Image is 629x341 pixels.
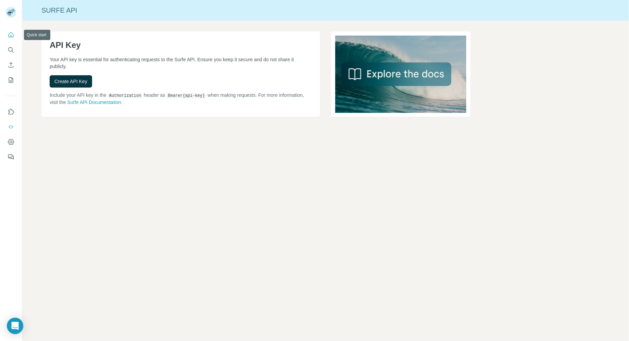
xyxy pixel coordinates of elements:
code: Bearer {api-key} [166,93,206,98]
button: Enrich CSV [5,59,16,71]
h1: API Key [50,40,312,51]
button: Search [5,44,16,56]
button: Feedback [5,151,16,163]
p: Include your API key in the header as when making requests. For more information, visit the . [50,92,312,106]
div: Surfe API [22,5,629,15]
a: Surfe API Documentation [67,100,121,105]
button: Quick start [5,29,16,41]
div: Open Intercom Messenger [7,318,23,334]
button: Create API Key [50,75,92,88]
button: Use Surfe API [5,121,16,133]
code: Authorization [108,93,143,98]
span: Create API Key [54,78,87,85]
button: My lists [5,74,16,86]
button: Use Surfe on LinkedIn [5,106,16,118]
p: Your API key is essential for authenticating requests to the Surfe API. Ensure you keep it secure... [50,56,312,70]
button: Dashboard [5,136,16,148]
